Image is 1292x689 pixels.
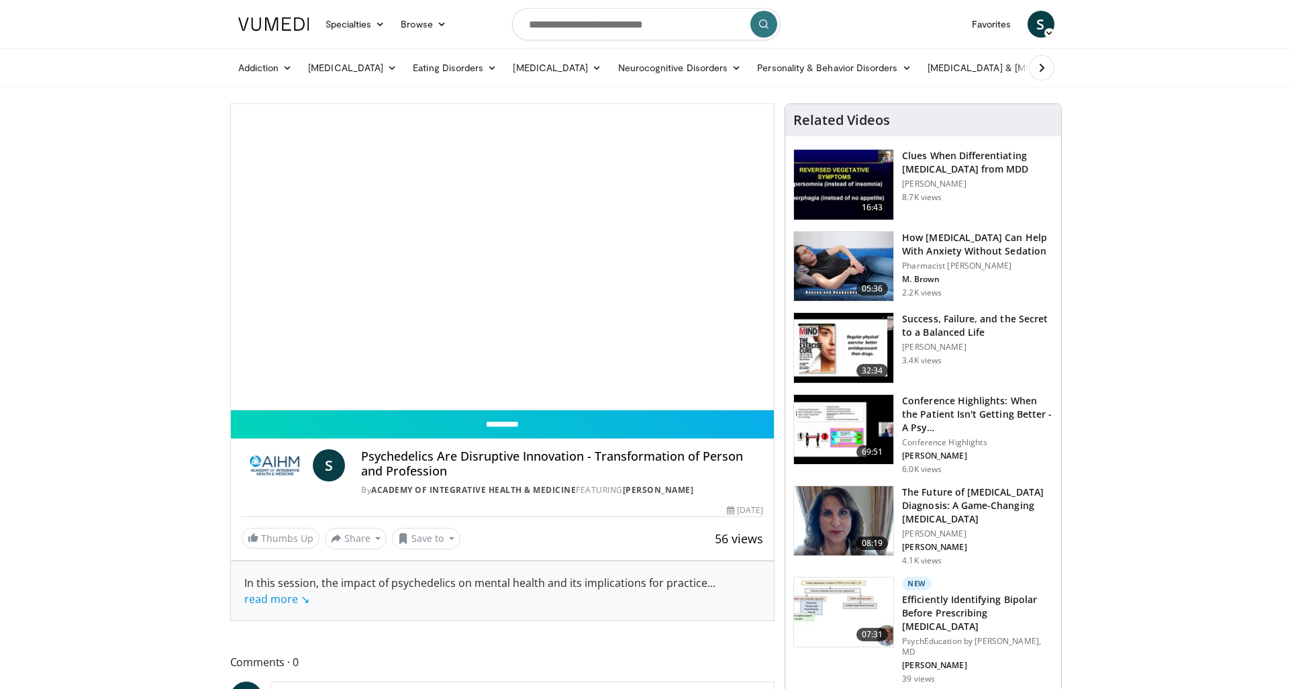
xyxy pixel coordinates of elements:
[230,653,775,671] span: Comments 0
[902,555,942,566] p: 4.1K views
[902,674,935,684] p: 39 views
[244,592,309,606] a: read more ↘
[902,394,1053,434] h3: Conference Highlights: When the Patient Isn't Getting Better - A Psy…
[793,394,1053,475] a: 69:51 Conference Highlights: When the Patient Isn't Getting Better - A Psy… Conference Highlights...
[856,201,889,214] span: 16:43
[793,231,1053,302] a: 05:36 How [MEDICAL_DATA] Can Help With Anxiety Without Sedation Pharmacist [PERSON_NAME] M. Brown...
[317,11,393,38] a: Specialties
[902,529,1053,539] p: [PERSON_NAME]
[325,528,387,549] button: Share
[902,312,1053,339] h3: Success, Failure, and the Secret to a Balanced Life
[1028,11,1054,38] a: S
[902,542,1053,553] p: [PERSON_NAME]
[793,577,1053,684] a: 07:31 New Efficiently Identifying Bipolar Before Prescribing [MEDICAL_DATA] PsychEducation by [PE...
[405,54,505,81] a: Eating Disorders
[902,464,942,475] p: 6.0K views
[238,17,309,31] img: VuMedi Logo
[794,313,893,383] img: 7307c1c9-cd96-462b-8187-bd7a74dc6cb1.150x105_q85_crop-smart_upscale.jpg
[902,342,1053,353] p: [PERSON_NAME]
[244,576,715,606] span: ...
[902,593,1053,633] h3: Efficiently Identifying Bipolar Before Prescribing [MEDICAL_DATA]
[793,312,1053,383] a: 32:34 Success, Failure, and the Secret to a Balanced Life [PERSON_NAME] 3.4K views
[794,232,893,302] img: 7bfe4765-2bdb-4a7e-8d24-83e30517bd33.150x105_q85_crop-smart_upscale.jpg
[244,575,761,607] div: In this session, the impact of psychedelics on mental health and its implications for practice
[505,54,609,81] a: [MEDICAL_DATA]
[902,437,1053,448] p: Conference Highlights
[856,445,889,459] span: 69:51
[902,355,942,366] p: 3.4K views
[242,528,319,549] a: Thumbs Up
[610,54,750,81] a: Neurocognitive Disorders
[902,274,1053,285] p: M. Brown
[623,484,694,496] a: [PERSON_NAME]
[794,486,893,556] img: db580a60-f510-4a79-8dc4-8580ce2a3e19.png.150x105_q85_crop-smart_upscale.png
[902,486,1053,526] h3: The Future of [MEDICAL_DATA] Diagnosis: A Game-Changing [MEDICAL_DATA]
[794,578,893,647] img: bb766ca4-1a7a-496c-a5bd-5a4a5d6b6623.150x105_q85_crop-smart_upscale.jpg
[361,484,763,496] div: By FEATURING
[902,577,932,590] p: New
[230,54,301,81] a: Addiction
[371,484,576,496] a: Academy of Integrative Health & Medicine
[715,531,763,547] span: 56 views
[512,8,781,40] input: Search topics, interventions
[902,231,1053,258] h3: How [MEDICAL_DATA] Can Help With Anxiety Without Sedation
[300,54,405,81] a: [MEDICAL_DATA]
[242,449,308,481] img: Academy of Integrative Health & Medicine
[749,54,919,81] a: Personality & Behavior Disorders
[793,486,1053,566] a: 08:19 The Future of [MEDICAL_DATA] Diagnosis: A Game-Changing [MEDICAL_DATA] [PERSON_NAME] [PERSO...
[902,261,1053,271] p: Pharmacist [PERSON_NAME]
[902,660,1053,671] p: [PERSON_NAME]
[393,11,454,38] a: Browse
[856,537,889,550] span: 08:19
[392,528,460,549] button: Save to
[793,112,890,128] h4: Related Videos
[902,149,1053,176] h3: Clues When Differentiating [MEDICAL_DATA] from MDD
[856,364,889,377] span: 32:34
[231,104,775,410] video-js: Video Player
[902,451,1053,461] p: [PERSON_NAME]
[902,179,1053,189] p: [PERSON_NAME]
[794,395,893,465] img: 4362ec9e-0993-4580-bfd4-8e18d57e1d49.150x105_q85_crop-smart_upscale.jpg
[313,449,345,481] a: S
[856,282,889,295] span: 05:36
[727,504,763,516] div: [DATE]
[964,11,1020,38] a: Favorites
[361,449,763,478] h4: Psychedelics Are Disruptive Innovation - Transformation of Person and Profession
[902,287,942,298] p: 2.2K views
[902,636,1053,657] p: PsychEducation by [PERSON_NAME], MD
[902,192,942,203] p: 8.7K views
[793,149,1053,220] a: 16:43 Clues When Differentiating [MEDICAL_DATA] from MDD [PERSON_NAME] 8.7K views
[794,150,893,220] img: a6520382-d332-4ed3-9891-ee688fa49237.150x105_q85_crop-smart_upscale.jpg
[920,54,1111,81] a: [MEDICAL_DATA] & [MEDICAL_DATA]
[856,628,889,641] span: 07:31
